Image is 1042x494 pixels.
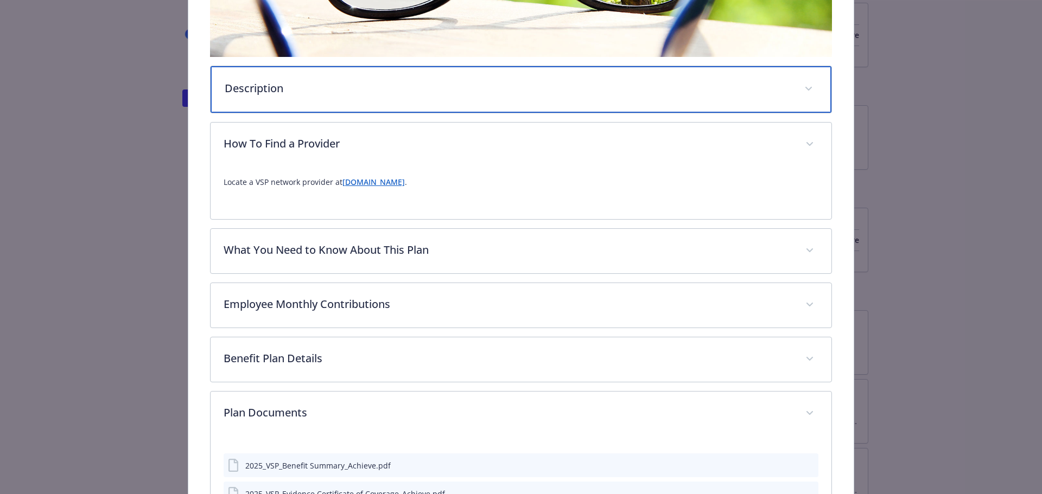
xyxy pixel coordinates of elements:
a: [DOMAIN_NAME] [342,177,405,187]
div: Employee Monthly Contributions [211,283,832,328]
p: Benefit Plan Details [224,350,793,367]
button: download file [787,460,796,471]
p: Employee Monthly Contributions [224,296,793,312]
div: 2025_VSP_Benefit Summary_Achieve.pdf [245,460,391,471]
button: preview file [804,460,814,471]
div: How To Find a Provider [211,123,832,167]
div: Description [211,66,832,113]
div: How To Find a Provider [211,167,832,219]
p: How To Find a Provider [224,136,793,152]
p: Description [225,80,792,97]
p: Plan Documents [224,405,793,421]
div: Plan Documents [211,392,832,436]
p: What You Need to Know About This Plan [224,242,793,258]
div: What You Need to Know About This Plan [211,229,832,273]
p: Locate a VSP network provider at . [224,176,819,189]
div: Benefit Plan Details [211,337,832,382]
